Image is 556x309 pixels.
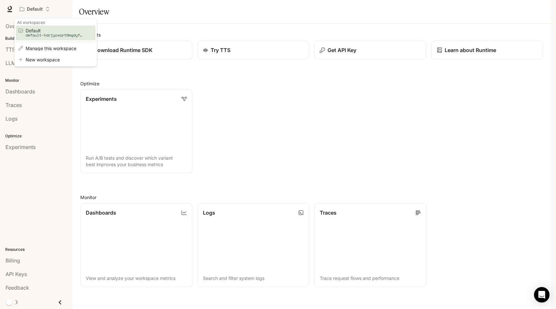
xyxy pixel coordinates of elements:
[26,33,84,37] p: default-hdrjyoxart0mgdyf9cpnog
[26,57,84,62] span: New workspace
[26,46,84,51] span: Manage this workspace
[16,55,95,65] li: New workspace
[16,43,95,53] li: Edit workspace
[26,28,84,33] span: Default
